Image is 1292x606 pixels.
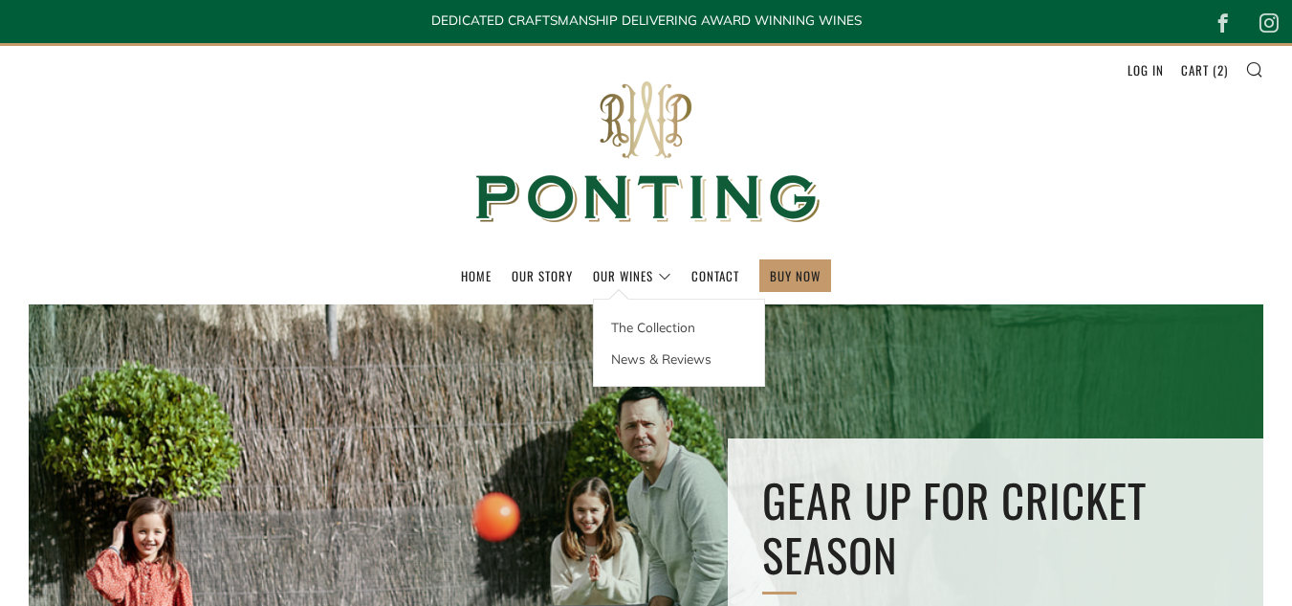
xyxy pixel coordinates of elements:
[594,311,764,343] a: The Collection
[594,343,764,374] a: News & Reviews
[512,260,573,291] a: Our Story
[691,260,739,291] a: Contact
[593,260,671,291] a: Our Wines
[770,260,821,291] a: BUY NOW
[461,260,492,291] a: Home
[455,46,838,259] img: Ponting Wines
[1217,60,1224,79] span: 2
[1128,55,1164,85] a: Log in
[1181,55,1228,85] a: Cart (2)
[762,473,1229,583] h2: GEAR UP FOR CRICKET SEASON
